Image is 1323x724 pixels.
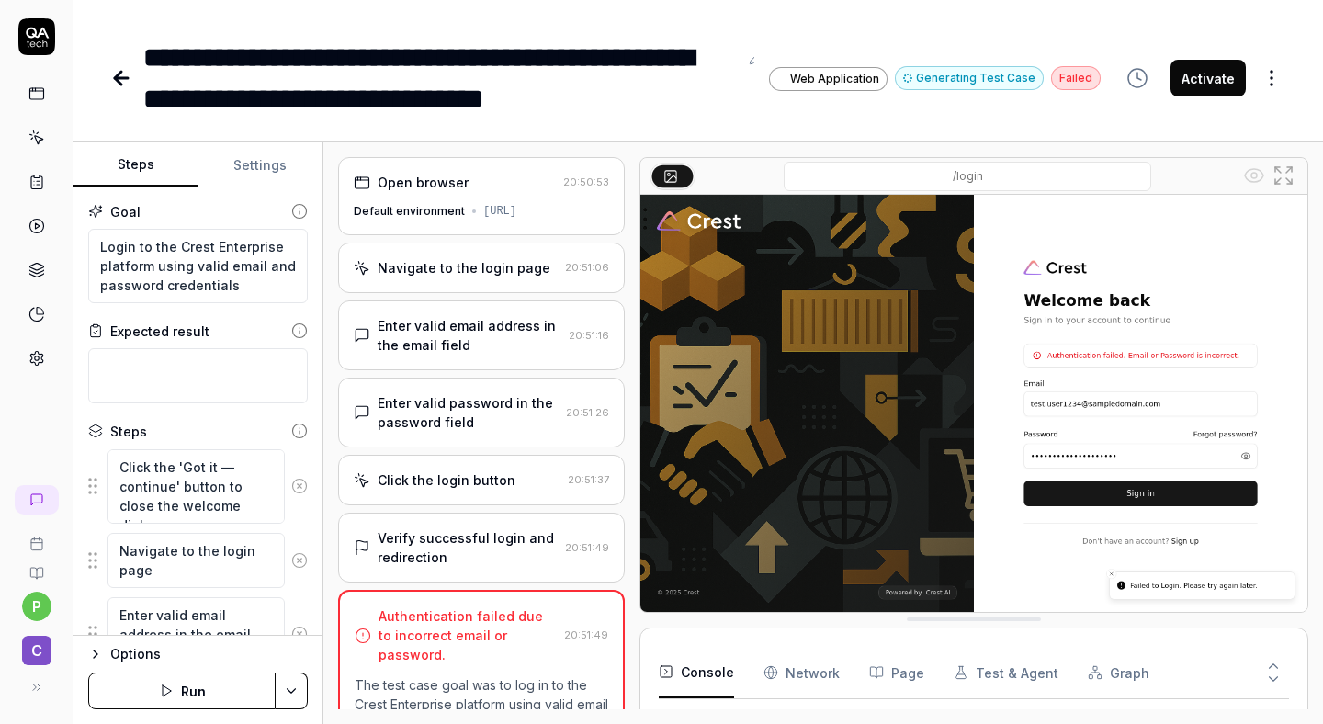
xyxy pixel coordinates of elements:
div: [URL] [483,203,516,220]
div: Goal [110,202,141,221]
button: Console [659,647,734,698]
button: Options [88,643,308,665]
button: Run [88,673,276,709]
div: Enter valid email address in the email field [378,316,561,355]
button: Network [763,647,840,698]
img: Screenshot [640,195,1307,612]
time: 20:51:37 [568,473,609,486]
div: Verify successful login and redirection [378,528,558,567]
button: Page [869,647,924,698]
div: Open browser [378,173,469,192]
button: Settings [198,143,323,187]
button: View version history [1115,60,1159,96]
button: p [22,592,51,621]
button: Open in full screen [1269,161,1298,190]
time: 20:51:49 [564,628,608,641]
button: Show all interative elements [1239,161,1269,190]
div: Default environment [354,203,465,220]
div: Suggestions [88,532,308,589]
a: New conversation [15,485,59,515]
time: 20:51:16 [569,329,609,342]
time: 20:51:26 [566,406,609,419]
div: Steps [110,422,147,441]
button: Steps [73,143,198,187]
div: Navigate to the login page [378,258,550,277]
a: Book a call with us [7,522,65,551]
a: Web Application [769,66,888,91]
span: C [22,636,51,665]
button: Activate [1170,60,1246,96]
time: 20:51:06 [565,261,609,274]
button: Remove step [285,616,314,652]
button: Generating Test Case [895,66,1044,90]
a: Documentation [7,551,65,581]
div: Enter valid password in the password field [378,393,559,432]
div: Expected result [110,322,209,341]
button: Test & Agent [954,647,1058,698]
div: Click the login button [378,470,515,490]
div: Authentication failed due to incorrect email or password. [379,606,557,664]
button: Remove step [285,468,314,504]
button: Remove step [285,542,314,579]
button: Graph [1088,647,1149,698]
time: 20:51:49 [565,541,609,554]
div: Failed [1051,66,1101,90]
div: Suggestions [88,596,308,673]
div: Options [110,643,308,665]
button: C [7,621,65,669]
span: Web Application [790,71,879,87]
time: 20:50:53 [563,175,609,188]
div: Suggestions [88,448,308,525]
